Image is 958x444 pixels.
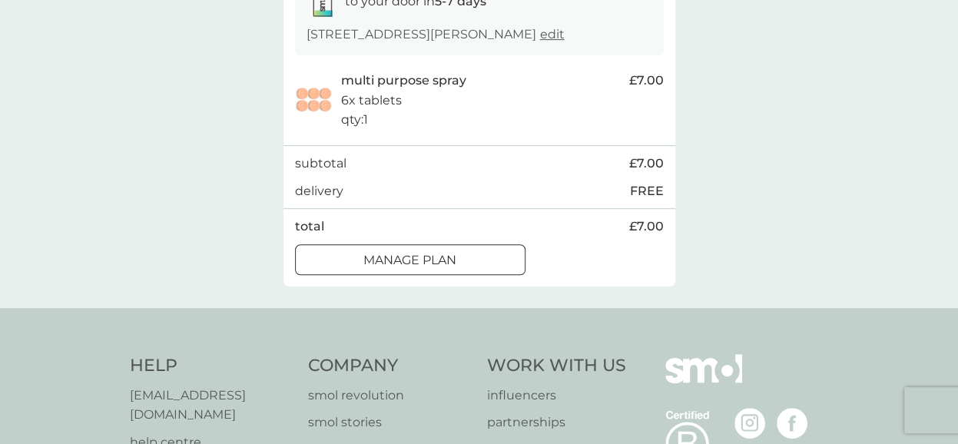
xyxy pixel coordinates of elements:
p: [STREET_ADDRESS][PERSON_NAME] [307,25,565,45]
a: smol stories [308,413,472,432]
p: Manage plan [363,250,456,270]
p: total [295,217,324,237]
img: smol [665,354,742,406]
img: visit the smol Instagram page [734,408,765,439]
a: edit [540,27,565,41]
span: £7.00 [629,154,664,174]
p: qty : 1 [341,110,368,130]
a: smol revolution [308,386,472,406]
p: multi purpose spray [341,71,466,91]
h4: Company [308,354,472,378]
h4: Help [130,354,293,378]
p: 6x tablets [341,91,402,111]
p: subtotal [295,154,346,174]
button: Manage plan [295,244,525,275]
span: £7.00 [629,71,664,91]
a: partnerships [487,413,626,432]
h4: Work With Us [487,354,626,378]
a: [EMAIL_ADDRESS][DOMAIN_NAME] [130,386,293,425]
p: delivery [295,181,343,201]
a: influencers [487,386,626,406]
p: FREE [630,181,664,201]
img: visit the smol Facebook page [777,408,807,439]
span: £7.00 [629,217,664,237]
